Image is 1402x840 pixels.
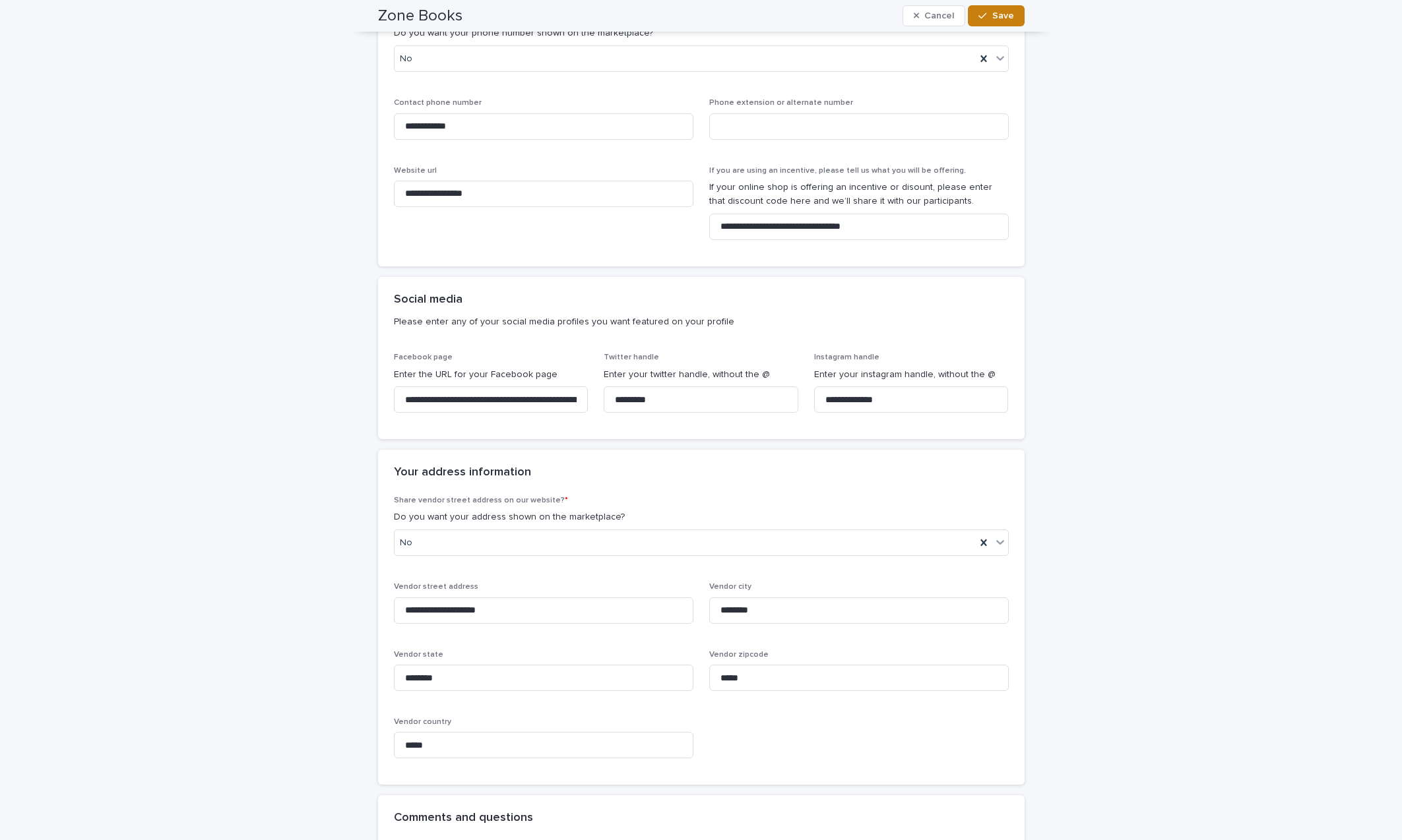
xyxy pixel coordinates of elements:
[394,167,437,175] span: Website url
[400,536,412,550] span: No
[400,52,412,66] span: No
[903,5,966,26] button: Cancel
[992,11,1014,20] span: Save
[709,181,1009,208] p: If your online shop is offering an incentive or disount, please enter that discount code here and...
[394,353,453,361] span: Facebook page
[394,26,1009,40] p: Do you want your phone number shown on the marketplace?
[394,811,533,825] h2: Comments and questions
[394,510,1009,524] p: Do you want your address shown on the marketplace?
[394,99,482,107] span: Contact phone number
[814,368,1009,382] p: Enter your instagram handle, without the @
[394,368,589,382] p: Enter the URL for your Facebook page
[394,293,462,307] h2: Social media
[709,167,966,175] span: If you are using an incentive, please tell us what you will be offering.
[604,353,659,361] span: Twitter handle
[604,368,798,382] p: Enter your twitter handle, without the @
[394,496,568,504] span: Share vendor street address on our website?
[709,583,751,591] span: Vendor city
[968,5,1024,26] button: Save
[394,583,478,591] span: Vendor street address
[394,465,531,480] h2: Your address information
[709,651,769,659] span: Vendor zipcode
[378,7,462,26] h2: Zone Books
[394,718,451,726] span: Vendor country
[814,353,879,361] span: Instagram handle
[394,316,1004,328] p: Please enter any of your social media profiles you want featured on your profile
[709,99,853,107] span: Phone extension or alternate number
[924,11,954,20] span: Cancel
[394,651,443,659] span: Vendor state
